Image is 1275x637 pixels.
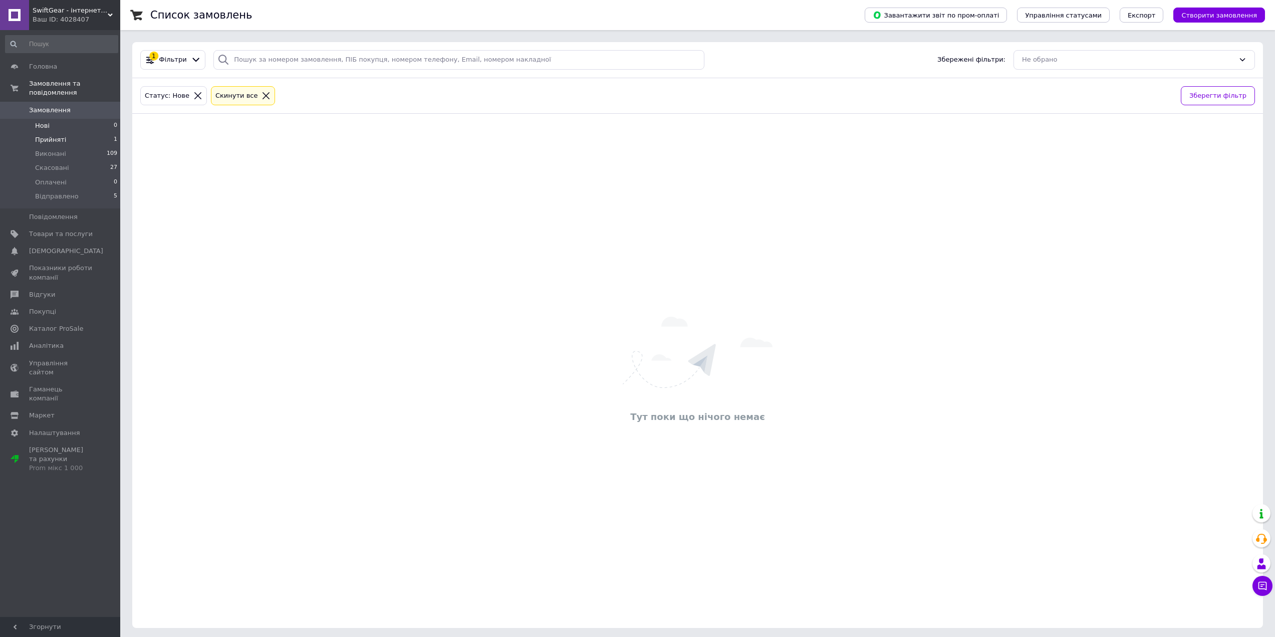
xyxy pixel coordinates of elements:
[1128,12,1156,19] span: Експорт
[114,121,117,130] span: 0
[1181,86,1255,106] button: Зберегти фільтр
[114,178,117,187] span: 0
[29,359,93,377] span: Управління сайтом
[213,91,260,101] div: Cкинути все
[35,163,69,172] span: Скасовані
[29,446,93,473] span: [PERSON_NAME] та рахунки
[1181,12,1257,19] span: Створити замовлення
[35,178,67,187] span: Оплачені
[29,230,93,239] span: Товари та послуги
[213,50,704,70] input: Пошук за номером замовлення, ПІБ покупця, номером телефону, Email, номером накладної
[937,55,1005,65] span: Збережені фільтри:
[137,410,1258,423] div: Тут поки що нічого немає
[114,135,117,144] span: 1
[29,385,93,403] span: Гаманець компанії
[865,8,1007,23] button: Завантажити звіт по пром-оплаті
[29,264,93,282] span: Показники роботи компанії
[29,290,55,299] span: Відгуки
[29,247,103,256] span: [DEMOGRAPHIC_DATA]
[150,9,252,21] h1: Список замовлень
[1189,91,1246,101] span: Зберегти фільтр
[33,6,108,15] span: SwiftGear - інтернет-магазин
[110,163,117,172] span: 27
[35,192,79,201] span: Відправлено
[29,464,93,473] div: Prom мікс 1 000
[1017,8,1110,23] button: Управління статусами
[1025,12,1102,19] span: Управління статусами
[35,121,50,130] span: Нові
[33,15,120,24] div: Ваш ID: 4028407
[1252,576,1272,596] button: Чат з покупцем
[149,52,158,61] div: 1
[873,11,999,20] span: Завантажити звіт по пром-оплаті
[107,149,117,158] span: 109
[35,149,66,158] span: Виконані
[159,55,187,65] span: Фільтри
[1163,11,1265,19] a: Створити замовлення
[29,79,120,97] span: Замовлення та повідомлення
[143,91,191,101] div: Статус: Нове
[29,213,78,222] span: Повідомлення
[29,429,80,438] span: Налаштування
[5,35,118,53] input: Пошук
[29,307,56,316] span: Покупці
[29,106,71,115] span: Замовлення
[1022,55,1234,65] div: Не обрано
[1120,8,1164,23] button: Експорт
[114,192,117,201] span: 5
[1173,8,1265,23] button: Створити замовлення
[29,341,64,350] span: Аналітика
[29,62,57,71] span: Головна
[29,324,83,333] span: Каталог ProSale
[29,411,55,420] span: Маркет
[35,135,66,144] span: Прийняті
